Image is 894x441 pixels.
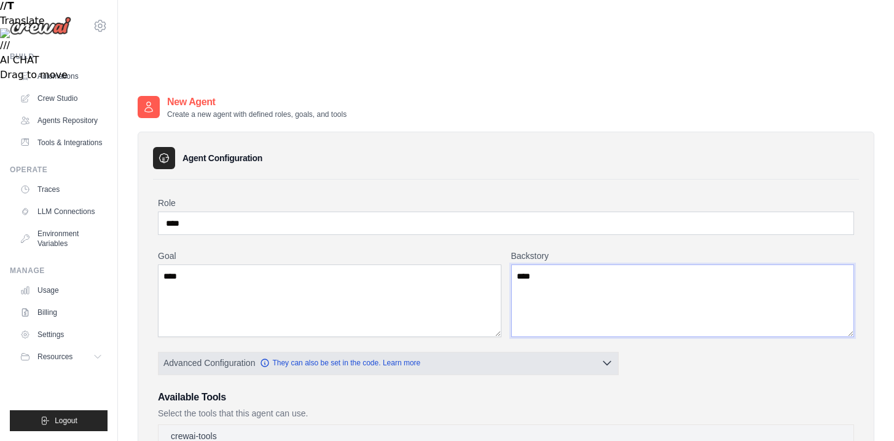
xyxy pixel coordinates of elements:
a: Environment Variables [15,224,108,253]
a: Traces [15,180,108,199]
a: Usage [15,280,108,300]
a: Settings [15,325,108,344]
h2: New Agent [167,95,347,109]
a: Tools & Integrations [15,133,108,153]
p: Select the tools that this agent can use. [158,407,854,419]
label: Backstory [511,250,855,262]
h3: Available Tools [158,390,854,405]
span: Resources [37,352,73,362]
p: Create a new agent with defined roles, goals, and tools [167,109,347,119]
a: Crew Studio [15,89,108,108]
a: Billing [15,303,108,322]
a: They can also be set in the code. Learn more [260,358,420,368]
span: Advanced Configuration [163,357,255,369]
h3: Agent Configuration [182,152,262,164]
label: Role [158,197,854,209]
div: Operate [10,165,108,175]
label: Goal [158,250,501,262]
div: Manage [10,266,108,276]
button: Resources [15,347,108,367]
a: Agents Repository [15,111,108,130]
a: LLM Connections [15,202,108,221]
span: Logout [55,416,77,426]
button: Logout [10,410,108,431]
button: Advanced Configuration They can also be set in the code. Learn more [159,352,618,374]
